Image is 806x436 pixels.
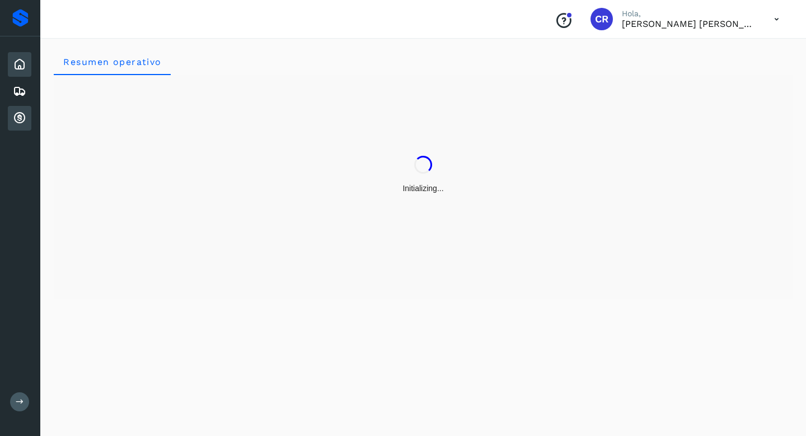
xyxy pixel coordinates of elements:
[622,9,756,18] p: Hola,
[8,52,31,77] div: Inicio
[8,79,31,104] div: Embarques
[622,18,756,29] p: CARLOS RODOLFO BELLI PEDRAZA
[8,106,31,131] div: Cuentas por cobrar
[63,57,162,67] span: Resumen operativo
